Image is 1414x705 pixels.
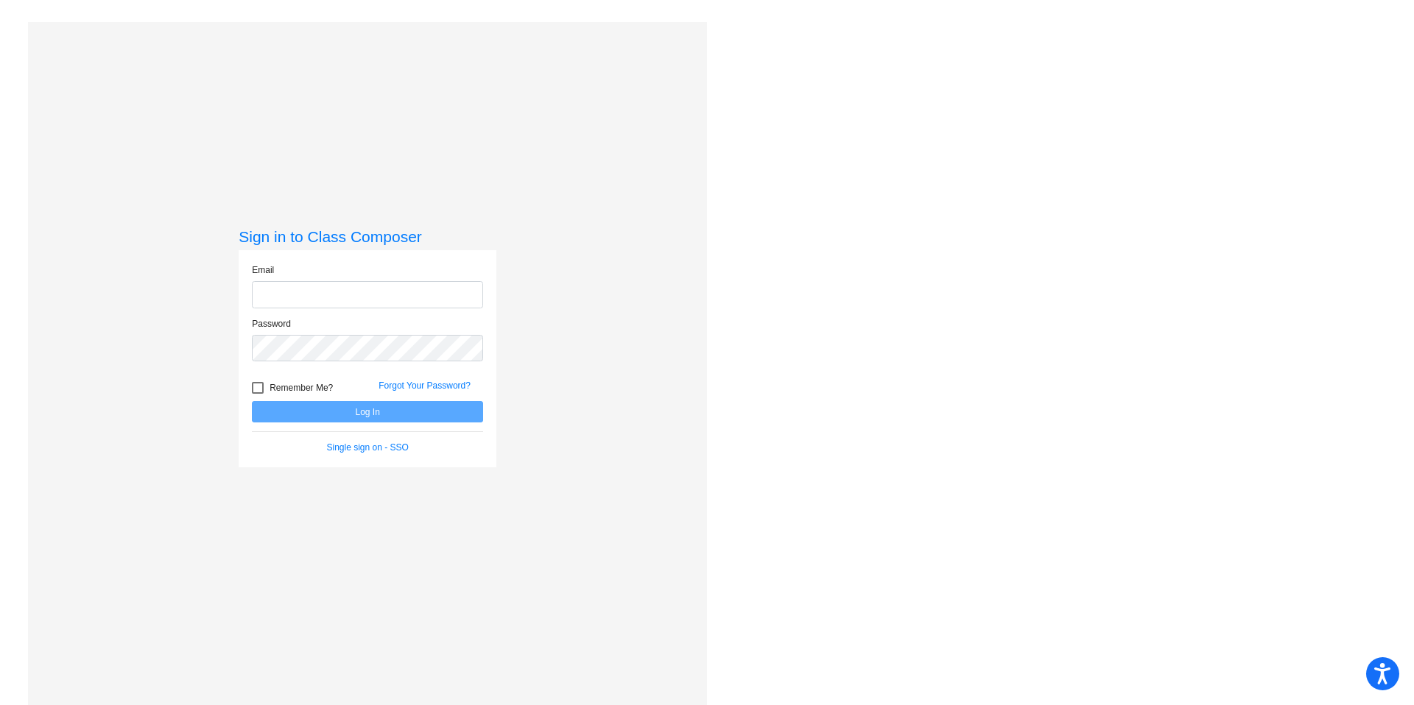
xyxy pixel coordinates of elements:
[379,380,471,391] a: Forgot Your Password?
[327,442,409,453] a: Single sign on - SSO
[252,401,483,422] button: Log In
[252,263,274,277] label: Email
[270,379,333,397] span: Remember Me?
[252,317,291,330] label: Password
[239,227,496,246] h3: Sign in to Class Composer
